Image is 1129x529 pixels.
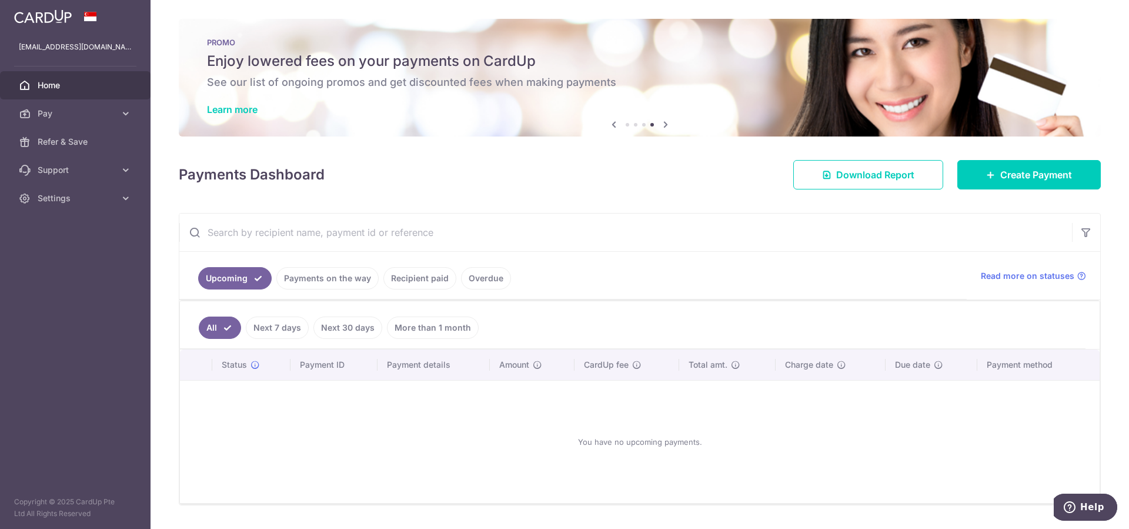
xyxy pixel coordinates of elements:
a: Next 7 days [246,317,309,339]
a: Overdue [461,267,511,290]
img: CardUp [14,9,72,24]
a: Read more on statuses [981,270,1086,282]
th: Payment method [977,350,1100,380]
span: Charge date [785,359,833,371]
a: Next 30 days [313,317,382,339]
input: Search by recipient name, payment id or reference [179,214,1072,251]
span: Total amt. [689,359,727,371]
span: Read more on statuses [981,270,1074,282]
th: Payment details [378,350,490,380]
a: Upcoming [198,267,272,290]
iframe: Opens a widget where you can find more information [1054,494,1117,523]
a: Download Report [793,160,943,189]
p: [EMAIL_ADDRESS][DOMAIN_NAME] [19,41,132,53]
a: Recipient paid [383,267,456,290]
a: Create Payment [957,160,1101,189]
span: Create Payment [1000,168,1072,182]
img: Latest Promos banner [179,19,1101,137]
span: CardUp fee [584,359,629,371]
a: Learn more [207,104,258,115]
span: Download Report [836,168,914,182]
h4: Payments Dashboard [179,164,325,185]
span: Refer & Save [38,136,115,148]
span: Pay [38,108,115,119]
h5: Enjoy lowered fees on your payments on CardUp [207,52,1073,71]
h6: See our list of ongoing promos and get discounted fees when making payments [207,75,1073,89]
th: Payment ID [290,350,378,380]
span: Amount [499,359,529,371]
span: Support [38,164,115,176]
span: Help [26,8,51,19]
span: Settings [38,192,115,204]
p: PROMO [207,38,1073,47]
div: You have no upcoming payments. [194,390,1085,494]
a: More than 1 month [387,317,479,339]
span: Status [222,359,247,371]
a: All [199,317,241,339]
a: Payments on the way [276,267,379,290]
span: Home [38,79,115,91]
span: Due date [895,359,930,371]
